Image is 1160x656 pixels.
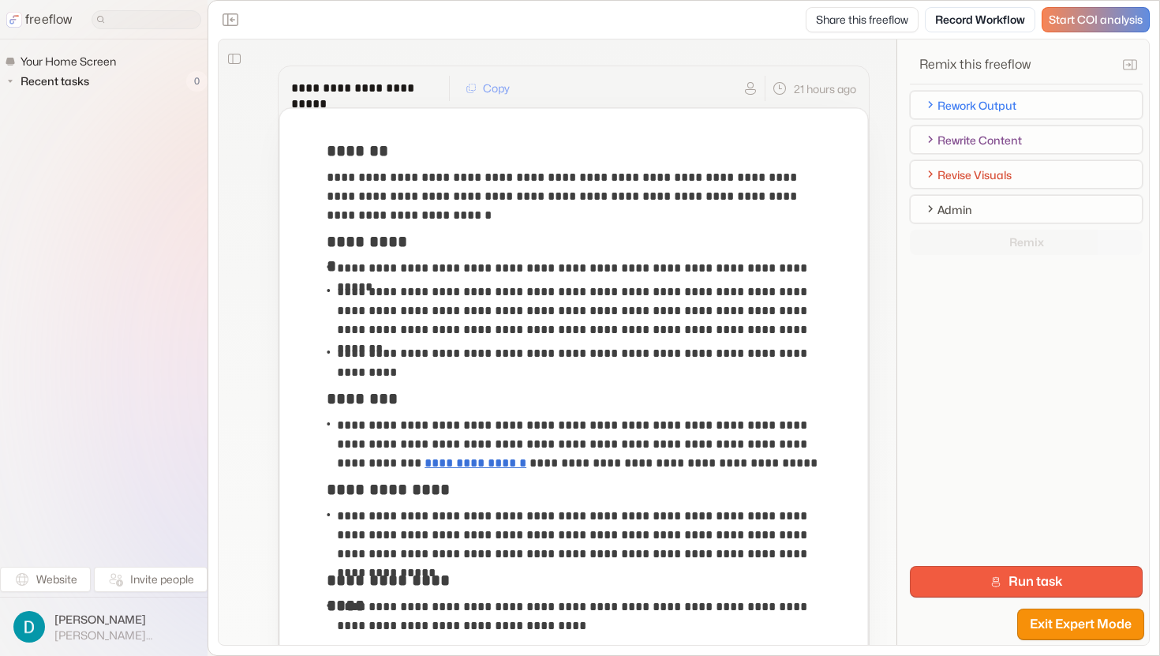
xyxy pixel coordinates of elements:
div: Admin [937,201,972,218]
button: Close this sidebar [1117,52,1143,77]
span: [PERSON_NAME][EMAIL_ADDRESS] [54,628,194,643]
span: [PERSON_NAME] [54,612,194,628]
span: Start COI analysis [1049,13,1143,27]
button: Rewrite Content [910,126,1143,154]
a: Your Home Screen [5,52,122,71]
div: Rewrite Content [937,132,1022,148]
p: freeflow [25,10,73,29]
span: 0 [186,71,208,92]
button: Recent tasks [5,72,95,91]
button: Invite people [94,567,208,592]
a: freeflow [6,10,73,29]
span: Your Home Screen [17,54,121,69]
p: 21 hours ago [794,81,856,97]
div: Revise Visuals [937,167,1012,183]
img: profile [13,611,45,643]
button: Run task [910,566,1143,598]
button: Rework Output [910,91,1143,119]
button: Admin [910,195,1143,223]
span: Recent tasks [17,73,94,89]
button: Close the sidebar [218,7,243,32]
div: Rework Output [937,97,1016,114]
a: Start COI analysis [1042,7,1150,32]
button: Share this freeflow [806,7,919,32]
button: Copy [456,76,519,101]
button: [PERSON_NAME][PERSON_NAME][EMAIL_ADDRESS] [9,607,198,647]
button: Remix [910,230,1143,255]
button: Revise Visuals [910,160,1143,189]
button: Exit Expert Mode [1017,609,1144,640]
p: Remix this freeflow [910,55,1031,74]
a: Record Workflow [925,7,1035,32]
